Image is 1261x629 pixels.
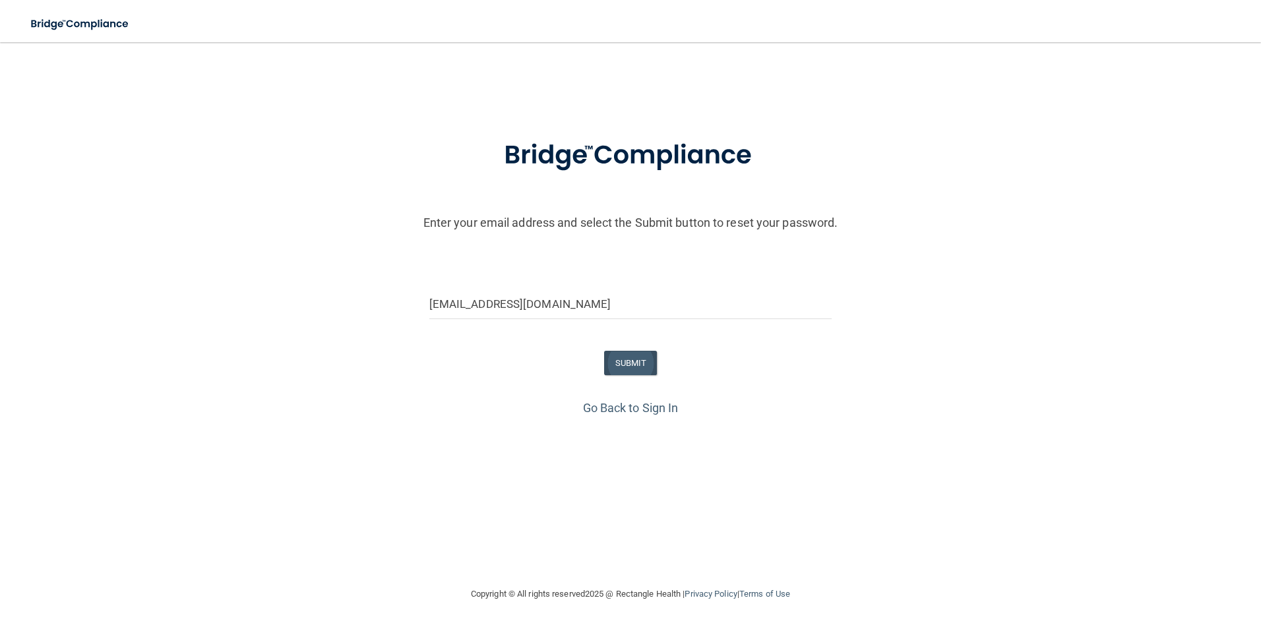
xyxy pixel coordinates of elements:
[685,589,737,599] a: Privacy Policy
[429,289,832,319] input: Email
[390,573,871,615] div: Copyright © All rights reserved 2025 @ Rectangle Health | |
[477,121,784,190] img: bridge_compliance_login_screen.278c3ca4.svg
[583,401,679,415] a: Go Back to Sign In
[604,351,658,375] button: SUBMIT
[739,589,790,599] a: Terms of Use
[20,11,141,38] img: bridge_compliance_login_screen.278c3ca4.svg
